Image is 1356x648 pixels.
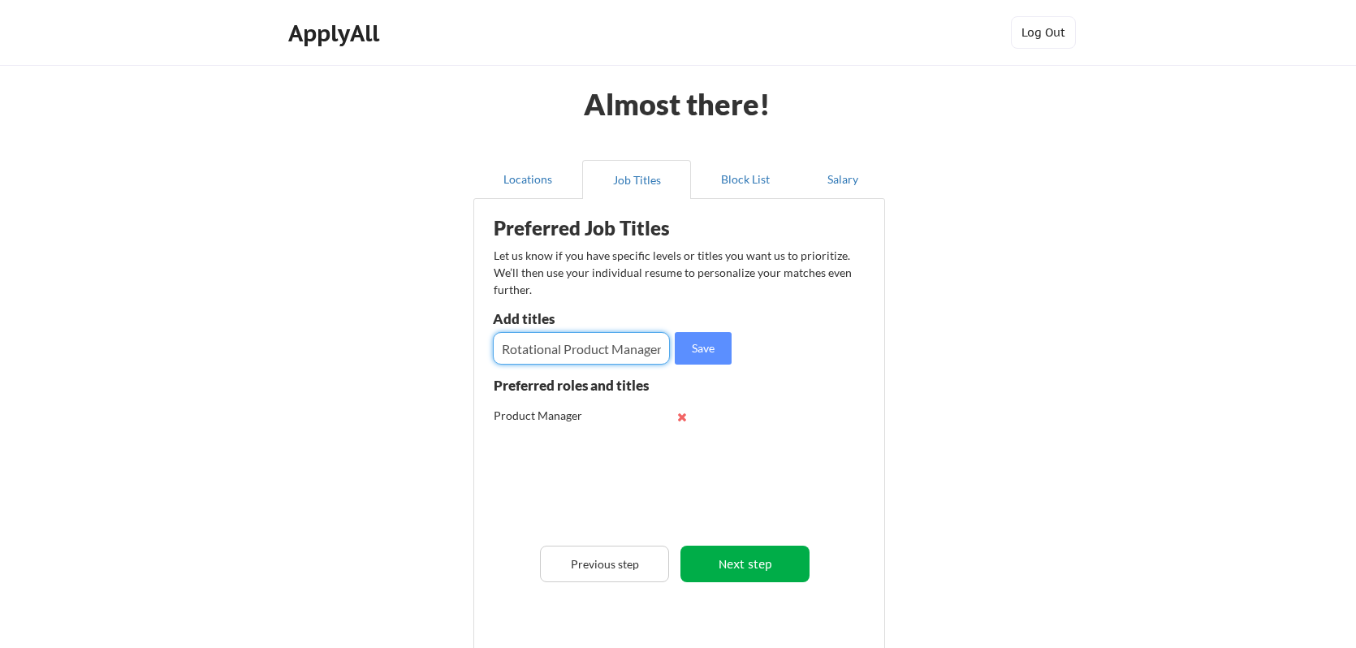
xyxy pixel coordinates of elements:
[680,546,810,582] button: Next step
[494,247,853,298] div: Let us know if you have specific levels or titles you want us to prioritize. We’ll then use your ...
[540,546,669,582] button: Previous step
[493,312,666,326] div: Add titles
[800,160,885,199] button: Salary
[564,89,791,119] div: Almost there!
[675,332,732,365] button: Save
[494,378,669,392] div: Preferred roles and titles
[288,19,384,47] div: ApplyAll
[1011,16,1076,49] button: Log Out
[691,160,800,199] button: Block List
[473,160,582,199] button: Locations
[494,408,600,424] div: Product Manager
[493,332,670,365] input: E.g. Senior Product Manager
[582,160,691,199] button: Job Titles
[494,218,698,238] div: Preferred Job Titles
